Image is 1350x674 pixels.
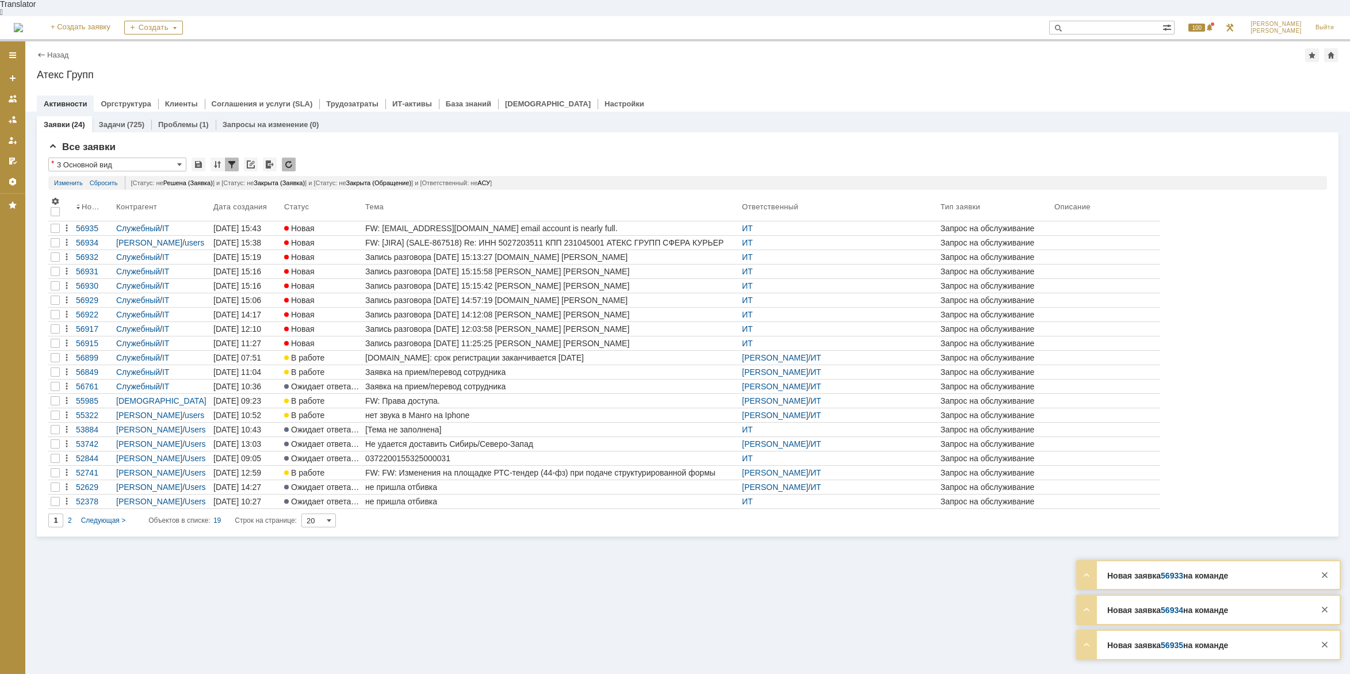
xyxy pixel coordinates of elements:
a: ИТ [742,296,753,305]
a: [PERSON_NAME] [116,454,182,463]
a: users [185,411,204,420]
span: Ожидает ответа контрагента [284,454,398,463]
a: Ожидает ответа контрагента [282,480,363,494]
div: Сортировка... [211,158,224,171]
a: Служебный [116,353,160,362]
div: Не удается доставить Сибирь/Северо-Запад [365,439,737,449]
a: [DATE] 09:05 [211,451,282,465]
a: ИТ [742,252,753,262]
a: IT [162,252,169,262]
div: Дата создания [213,202,269,211]
a: Служебный [116,252,160,262]
a: Новая [282,265,363,278]
a: не пришла отбивка [363,480,740,494]
div: Экспорт списка [263,158,277,171]
div: Запрос на обслуживание [940,454,1050,463]
div: [DATE] 12:59 [213,468,261,477]
div: [DATE] 10:36 [213,382,261,391]
div: 56917 [76,324,112,334]
a: 56929 [74,293,114,307]
div: [DATE] 15:38 [213,238,261,247]
a: Трудозатраты [326,99,378,108]
a: Создать заявку [3,69,22,87]
a: ИТ [742,238,753,247]
div: FW: Права доступа. [365,396,737,405]
div: 53884 [76,425,112,434]
span: Новая [284,324,315,334]
a: ИТ [810,382,821,391]
div: Заявка на прием/перевод сотрудника [365,367,737,377]
a: IT [162,324,169,334]
span: [PERSON_NAME] [1250,28,1302,35]
a: ИТ [810,353,821,362]
div: Запрос на обслуживание [940,367,1050,377]
th: Контрагент [114,194,211,221]
a: Служебный [116,267,160,276]
a: Сбросить [90,176,118,190]
a: [DEMOGRAPHIC_DATA][PERSON_NAME] [116,396,206,415]
a: Запись разговора [DATE] 14:57:19 [DOMAIN_NAME] [PERSON_NAME] [363,293,740,307]
a: Служебный [116,382,160,391]
a: Соглашения и услуги (SLA) [212,99,313,108]
a: 56917 [74,322,114,336]
div: [DATE] 14:17 [213,310,261,319]
a: 55322 [74,408,114,422]
div: [DATE] 09:05 [213,454,261,463]
div: [Тема не заполнена] [365,425,737,434]
a: Запись разговора [DATE] 15:15:58 [PERSON_NAME] [PERSON_NAME] [363,265,740,278]
a: Новая [282,322,363,336]
a: 56935 [74,221,114,235]
a: Запрос на обслуживание [938,437,1052,451]
a: Запрос на обслуживание [938,250,1052,264]
a: [PERSON_NAME] [742,367,808,377]
a: Клиенты [165,99,198,108]
a: ИТ [810,411,821,420]
a: Запись разговора [DATE] 15:13:27 [DOMAIN_NAME] [PERSON_NAME] [363,250,740,264]
span: Ожидает ответа контрагента [284,425,398,434]
div: 53742 [76,439,112,449]
div: 56931 [76,267,112,276]
div: Запрос на обслуживание [940,252,1050,262]
a: FW: FW: Изменения на площадке РТС-тендер (44-фз) при подаче структурированной формы заявки [363,466,740,480]
a: Запросы на изменение [223,120,308,129]
a: Новая [282,293,363,307]
div: Запрос на обслуживание [940,425,1050,434]
a: Оргструктура [101,99,151,108]
a: ИТ [742,224,753,233]
a: [DATE] 15:06 [211,293,282,307]
a: [PERSON_NAME] [116,411,182,420]
a: Не удается доставить Сибирь/Северо-Запад [363,437,740,451]
a: Новая [282,336,363,350]
div: [DATE] 15:16 [213,281,261,290]
div: Запрос на обслуживание [940,267,1050,276]
a: IT [162,367,169,377]
a: [DATE] 14:27 [211,480,282,494]
span: В работе [284,396,324,405]
a: ИТ [742,324,753,334]
a: [DATE] 15:16 [211,265,282,278]
div: Обновлять список [282,158,296,171]
div: Добавить в избранное [1305,48,1319,62]
a: Служебный [116,296,160,305]
div: 56929 [76,296,112,305]
a: IT [162,281,169,290]
div: [DATE] 15:19 [213,252,261,262]
div: Контрагент [116,202,159,211]
div: Ответственный [742,202,800,211]
a: 55985 [74,394,114,408]
div: Запрос на обслуживание [940,224,1050,233]
a: [PERSON_NAME][PERSON_NAME] [1244,16,1309,39]
a: [PERSON_NAME] [742,353,808,362]
a: Служебный [116,310,160,319]
a: Запись разговора [DATE] 12:03:58 [PERSON_NAME] [PERSON_NAME] [363,322,740,336]
a: ИТ-активы [392,99,432,108]
a: Заявка на прием/перевод сотрудника [363,380,740,393]
span: В работе [284,411,324,420]
a: IT [162,224,169,233]
a: IT [162,296,169,305]
a: ИТ [742,339,753,348]
a: Запрос на обслуживание [938,308,1052,321]
div: Запись разговора [DATE] 11:25:25 [PERSON_NAME] [PERSON_NAME] [365,339,737,348]
a: В работе [282,466,363,480]
th: Номер [74,194,114,221]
